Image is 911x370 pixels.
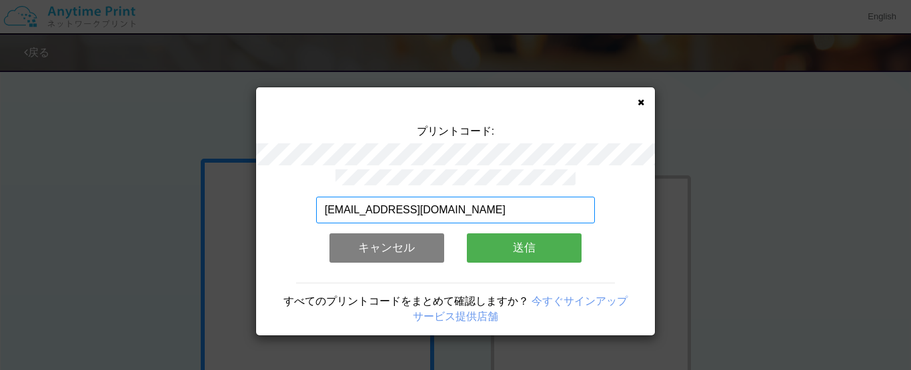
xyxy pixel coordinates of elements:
[532,295,628,307] a: 今すぐサインアップ
[283,295,529,307] span: すべてのプリントコードをまとめて確認しますか？
[316,197,596,223] input: メールアドレス
[329,233,444,263] button: キャンセル
[467,233,582,263] button: 送信
[417,125,494,137] span: プリントコード:
[413,311,498,322] a: サービス提供店舗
